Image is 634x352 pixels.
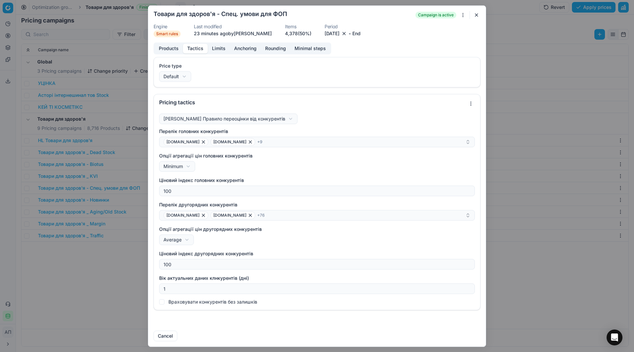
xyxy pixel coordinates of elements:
[257,213,264,218] span: + 76
[159,226,475,232] label: Опції агрегації цін другорядних конкурентів
[154,331,177,341] button: Cancel
[154,30,181,37] span: Smart rules
[159,210,475,220] button: [DOMAIN_NAME][DOMAIN_NAME]+76
[285,24,311,29] dt: Items
[159,62,475,69] label: Price type
[183,44,208,53] button: Tactics
[415,12,456,18] span: Campaign is active
[154,11,287,17] h2: Товари для здоров'я - Спец. умови для ФОП
[163,115,285,122] div: [PERSON_NAME] Правило переоцінки від конкурентів
[159,137,475,147] button: [DOMAIN_NAME][DOMAIN_NAME]+9
[325,30,339,37] button: [DATE]
[155,44,183,53] button: Products
[159,128,475,135] label: Перелік головних конкурентів
[159,201,475,208] label: Перелік другорядних конкурентів
[154,24,181,29] dt: Engine
[352,30,361,37] button: End
[166,139,199,144] span: [DOMAIN_NAME]
[261,44,290,53] button: Rounding
[325,24,361,29] dt: Period
[159,250,475,257] label: Ціновий індекс другорядних конкурентів
[168,299,257,304] label: Враховувати конкурентів без залишків
[285,30,311,37] a: 4,378(50%)
[159,99,466,105] div: Pricing tactics
[349,30,351,37] span: -
[213,139,246,144] span: [DOMAIN_NAME]
[194,30,272,36] span: 23 minutes ago by [PERSON_NAME]
[208,44,230,53] button: Limits
[290,44,330,53] button: Minimal steps
[230,44,261,53] button: Anchoring
[194,24,272,29] dt: Last modified
[159,177,475,183] label: Ціновий індекс головних конкурентів
[257,139,262,144] span: + 9
[166,213,199,218] span: [DOMAIN_NAME]
[159,152,475,159] label: Опції агрегації цін головних конкурентів
[213,213,246,218] span: [DOMAIN_NAME]
[159,275,475,281] label: Вік актуальних даних клнкурентів (дні)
